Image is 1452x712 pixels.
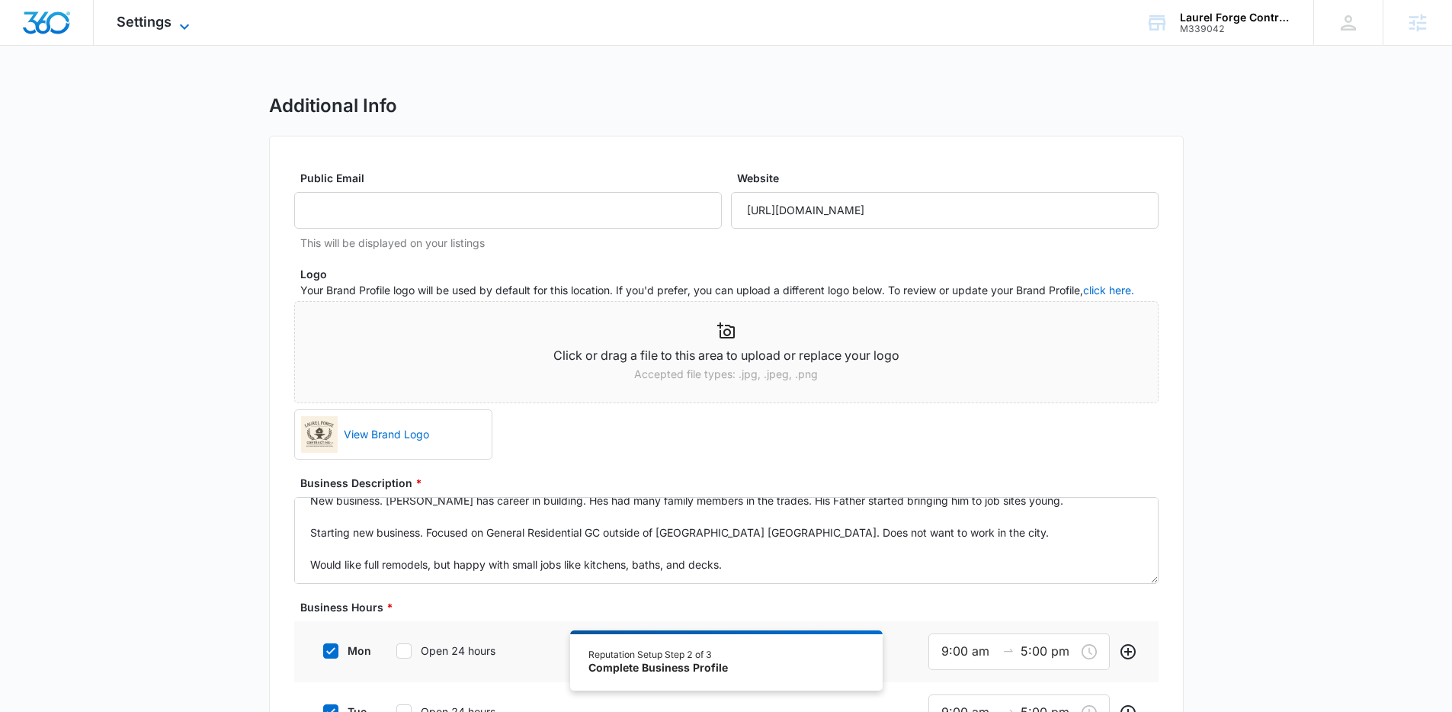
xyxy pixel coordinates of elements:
label: Public Email [300,170,728,186]
div: account name [1180,11,1291,24]
label: mon [313,643,373,659]
input: https:// [731,192,1159,229]
a: click here. [1083,284,1134,297]
label: Business Description [300,475,1165,491]
h1: Additional Info [269,95,397,117]
input: Closed [1021,642,1075,661]
div: account id [1180,24,1291,34]
p: Click or drag a file to this area to upload or replace your logo [295,346,1158,365]
img: View Brand Logo [301,416,338,453]
label: Business Hours [300,599,1165,615]
span: to [1002,644,1014,656]
span: Settings [117,14,171,30]
label: Logo [300,266,1165,282]
p: Your Brand Profile logo will be used by default for this location. If you'd prefer, you can uploa... [300,282,1159,298]
div: Reputation Setup Step 2 of 3 [588,648,728,662]
textarea: New business. [PERSON_NAME] has career in building. Hes had many family members in the trades. Hi... [294,497,1159,584]
span: swap-right [1002,644,1014,656]
label: Open 24 hours [386,643,530,659]
a: View Brand Logo [338,418,486,451]
label: Website [737,170,1165,186]
p: Accepted file types: .jpg, .jpeg, .png [295,366,1158,383]
div: Complete Business Profile [588,662,728,675]
button: Add [1116,640,1140,664]
input: Open [941,642,996,661]
p: This will be displayed on your listings [300,235,722,251]
span: Click or drag a file to this area to upload or replace your logoAccepted file types: .jpg, .jpeg,... [295,302,1158,403]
